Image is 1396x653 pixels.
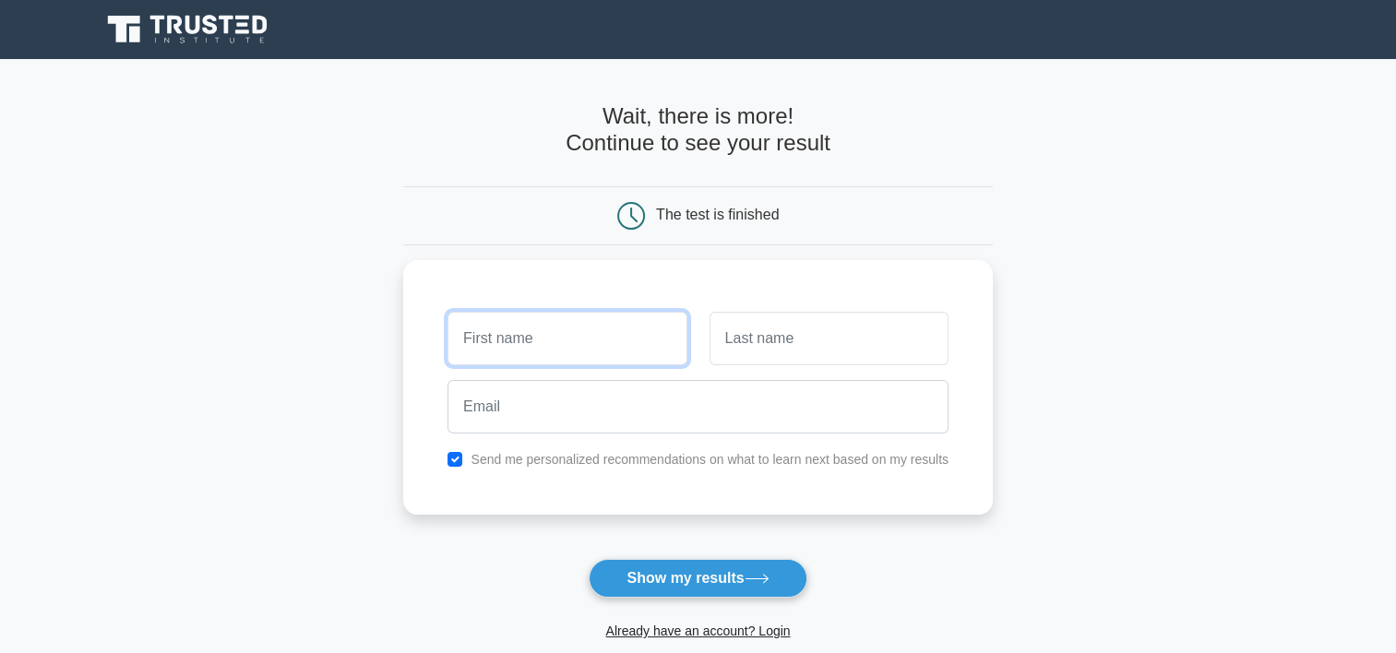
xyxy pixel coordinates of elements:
[447,312,686,365] input: First name
[447,380,949,433] input: Email
[710,312,949,365] input: Last name
[656,207,779,222] div: The test is finished
[605,623,790,638] a: Already have an account? Login
[403,103,993,157] h4: Wait, there is more! Continue to see your result
[589,559,806,598] button: Show my results
[471,452,949,467] label: Send me personalized recommendations on what to learn next based on my results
